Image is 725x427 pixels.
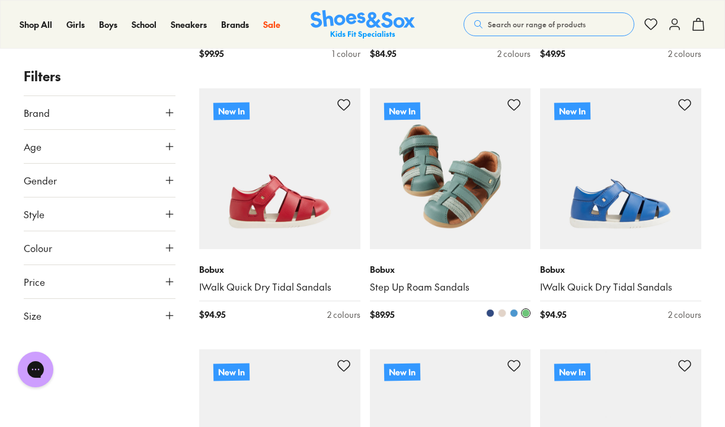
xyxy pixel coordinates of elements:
[540,88,701,250] a: New In
[24,66,175,86] p: Filters
[24,96,175,129] button: Brand
[370,88,531,250] a: New In
[668,308,701,321] div: 2 colours
[384,364,420,381] p: New In
[199,263,360,276] p: Bobux
[24,164,175,197] button: Gender
[540,47,565,60] span: $ 49.95
[554,364,590,381] p: New In
[213,102,250,120] p: New In
[24,308,41,323] span: Size
[540,281,701,294] a: IWalk Quick Dry Tidal Sandals
[132,18,157,31] a: School
[311,10,415,39] img: SNS_Logo_Responsive.svg
[199,88,360,250] a: New In
[668,47,701,60] div: 2 colours
[99,18,117,31] a: Boys
[311,10,415,39] a: Shoes & Sox
[370,47,396,60] span: $ 84.95
[24,197,175,231] button: Style
[199,281,360,294] a: IWalk Quick Dry Tidal Sandals
[554,102,590,120] p: New In
[24,139,41,154] span: Age
[24,275,45,289] span: Price
[199,47,223,60] span: $ 99.95
[24,173,57,187] span: Gender
[171,18,207,31] a: Sneakers
[332,47,360,60] div: 1 colour
[24,265,175,298] button: Price
[497,47,531,60] div: 2 colours
[24,231,175,265] button: Colour
[488,19,586,30] span: Search our range of products
[221,18,249,30] span: Brands
[263,18,280,30] span: Sale
[221,18,249,31] a: Brands
[171,18,207,30] span: Sneakers
[20,18,52,31] a: Shop All
[540,308,566,321] span: $ 94.95
[24,130,175,163] button: Age
[384,101,421,121] p: New In
[213,364,250,381] p: New In
[370,308,394,321] span: $ 89.95
[199,308,225,321] span: $ 94.95
[24,241,52,255] span: Colour
[540,263,701,276] p: Bobux
[24,299,175,332] button: Size
[370,263,531,276] p: Bobux
[370,281,531,294] a: Step Up Roam Sandals
[99,18,117,30] span: Boys
[464,12,634,36] button: Search our range of products
[20,18,52,30] span: Shop All
[24,207,44,221] span: Style
[24,106,50,120] span: Brand
[132,18,157,30] span: School
[66,18,85,30] span: Girls
[66,18,85,31] a: Girls
[263,18,280,31] a: Sale
[12,348,59,391] iframe: Gorgias live chat messenger
[327,308,360,321] div: 2 colours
